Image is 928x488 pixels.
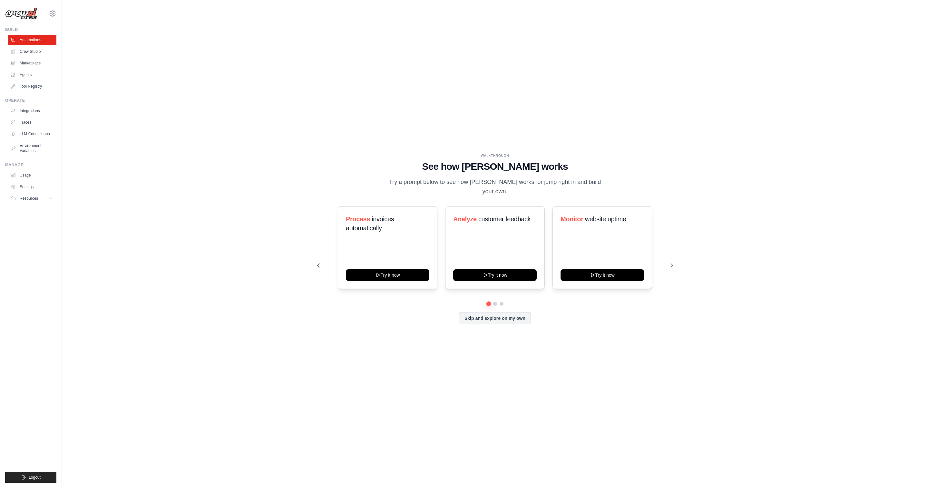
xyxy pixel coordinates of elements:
[8,106,56,116] a: Integrations
[387,177,603,196] p: Try a prompt below to see how [PERSON_NAME] works, or jump right in and build your own.
[8,170,56,180] a: Usage
[561,215,583,223] span: Monitor
[8,193,56,204] button: Resources
[5,162,56,167] div: Manage
[5,7,37,20] img: Logo
[561,269,644,281] button: Try it now
[29,475,41,480] span: Logout
[8,70,56,80] a: Agents
[8,35,56,45] a: Automations
[8,46,56,57] a: Crew Studio
[8,58,56,68] a: Marketplace
[8,182,56,192] a: Settings
[459,312,531,324] button: Skip and explore on my own
[317,153,673,158] div: WALKTHROUGH
[317,161,673,172] h1: See how [PERSON_NAME] works
[20,196,38,201] span: Resources
[453,269,537,281] button: Try it now
[346,215,394,232] span: invoices automatically
[5,98,56,103] div: Operate
[346,269,429,281] button: Try it now
[8,129,56,139] a: LLM Connections
[585,215,626,223] span: website uptime
[5,27,56,32] div: Build
[8,81,56,91] a: Tool Registry
[8,140,56,156] a: Environment Variables
[478,215,531,223] span: customer feedback
[346,215,370,223] span: Process
[453,215,477,223] span: Analyze
[5,472,56,483] button: Logout
[8,117,56,128] a: Traces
